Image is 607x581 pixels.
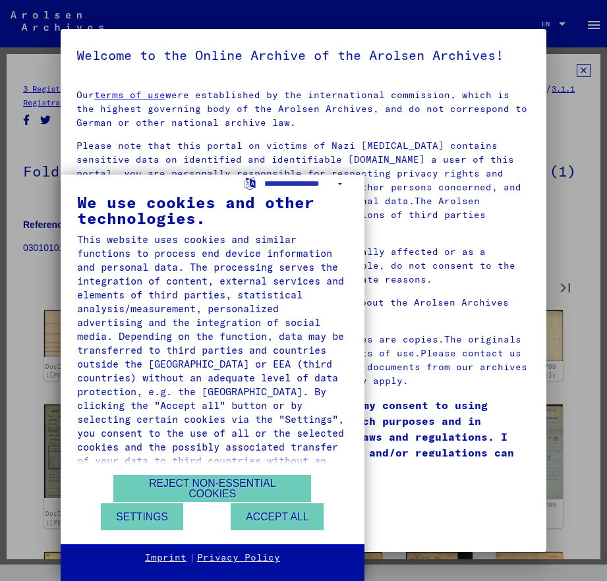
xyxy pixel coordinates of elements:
[77,194,348,226] div: We use cookies and other technologies.
[113,475,311,502] button: Reject non-essential cookies
[197,551,280,565] a: Privacy Policy
[77,233,348,482] div: This website uses cookies and similar functions to process end device information and personal da...
[231,503,324,530] button: Accept all
[101,503,183,530] button: Settings
[145,551,187,565] a: Imprint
